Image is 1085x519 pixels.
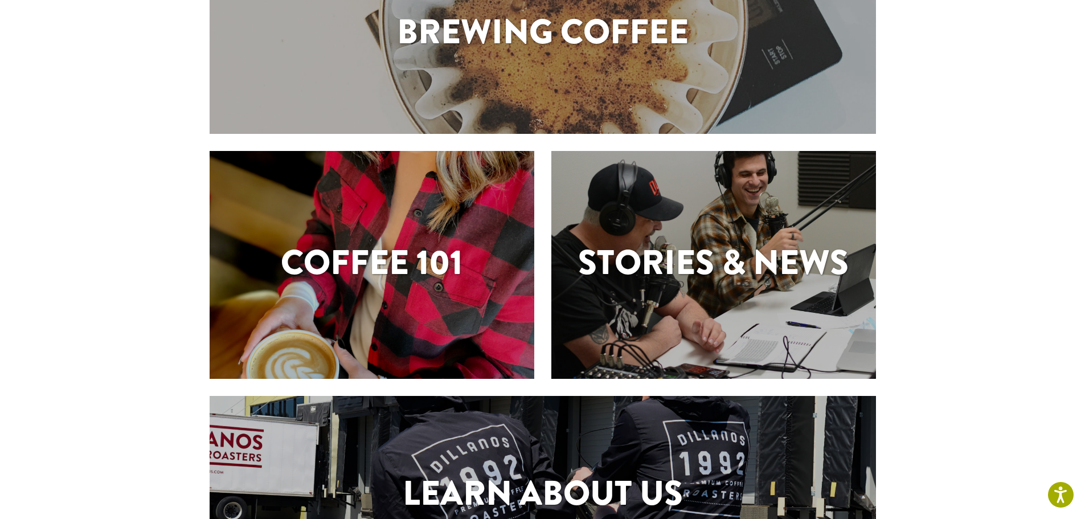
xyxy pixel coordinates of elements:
a: Coffee 101 [210,151,534,379]
a: Stories & News [551,151,876,379]
h1: Stories & News [551,237,876,288]
h1: Learn About Us [210,468,876,519]
h1: Coffee 101 [210,237,534,288]
h1: Brewing Coffee [210,6,876,58]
